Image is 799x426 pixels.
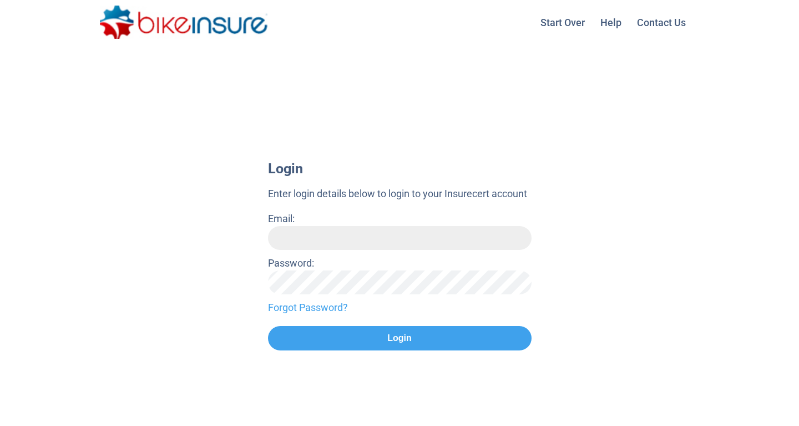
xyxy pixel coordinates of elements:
a: Start Over [534,8,591,37]
a: Forgot Password? [268,300,532,315]
label: Email: [268,213,295,224]
h1: Login [268,161,532,176]
img: bikeinsure logo [100,6,267,39]
a: Contact Us [630,8,692,37]
label: Password: [268,257,314,269]
button: Login [268,326,532,350]
p: Enter login details below to login to your Insurecert account [268,186,532,201]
